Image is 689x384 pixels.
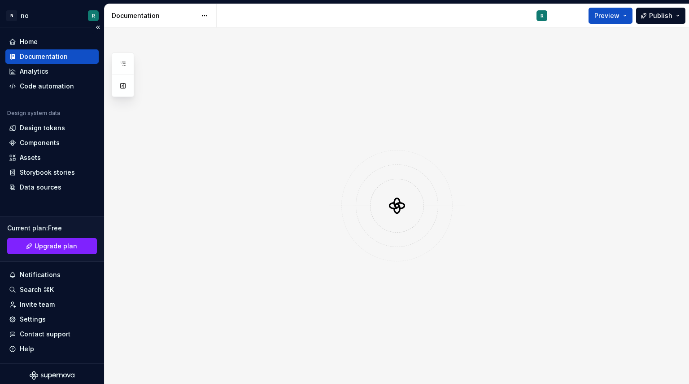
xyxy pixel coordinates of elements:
div: R [92,12,95,19]
button: Collapse sidebar [92,21,104,34]
div: no [21,11,29,20]
div: Current plan : Free [7,224,97,233]
div: Help [20,344,34,353]
span: Publish [649,11,672,20]
button: Help [5,342,99,356]
div: R [541,12,544,19]
a: Code automation [5,79,99,93]
div: Design tokens [20,124,65,132]
div: Components [20,138,60,147]
a: Home [5,35,99,49]
div: Data sources [20,183,61,192]
div: Settings [20,315,46,324]
button: Search ⌘K [5,282,99,297]
a: Analytics [5,64,99,79]
button: Contact support [5,327,99,341]
div: Documentation [112,11,196,20]
div: Storybook stories [20,168,75,177]
button: Publish [636,8,685,24]
div: Design system data [7,110,60,117]
button: Preview [589,8,632,24]
span: Preview [594,11,619,20]
div: Assets [20,153,41,162]
button: Notifications [5,268,99,282]
a: Assets [5,150,99,165]
div: Documentation [20,52,68,61]
div: Home [20,37,38,46]
div: Search ⌘K [20,285,54,294]
a: Documentation [5,49,99,64]
div: N [6,10,17,21]
div: Analytics [20,67,48,76]
a: Invite team [5,297,99,312]
span: Upgrade plan [35,242,77,251]
div: Invite team [20,300,55,309]
a: Upgrade plan [7,238,97,254]
button: NnoR [2,6,102,25]
a: Design tokens [5,121,99,135]
a: Data sources [5,180,99,194]
a: Storybook stories [5,165,99,180]
div: Notifications [20,270,61,279]
div: Contact support [20,330,70,339]
a: Components [5,136,99,150]
svg: Supernova Logo [30,371,74,380]
a: Settings [5,312,99,327]
div: Code automation [20,82,74,91]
